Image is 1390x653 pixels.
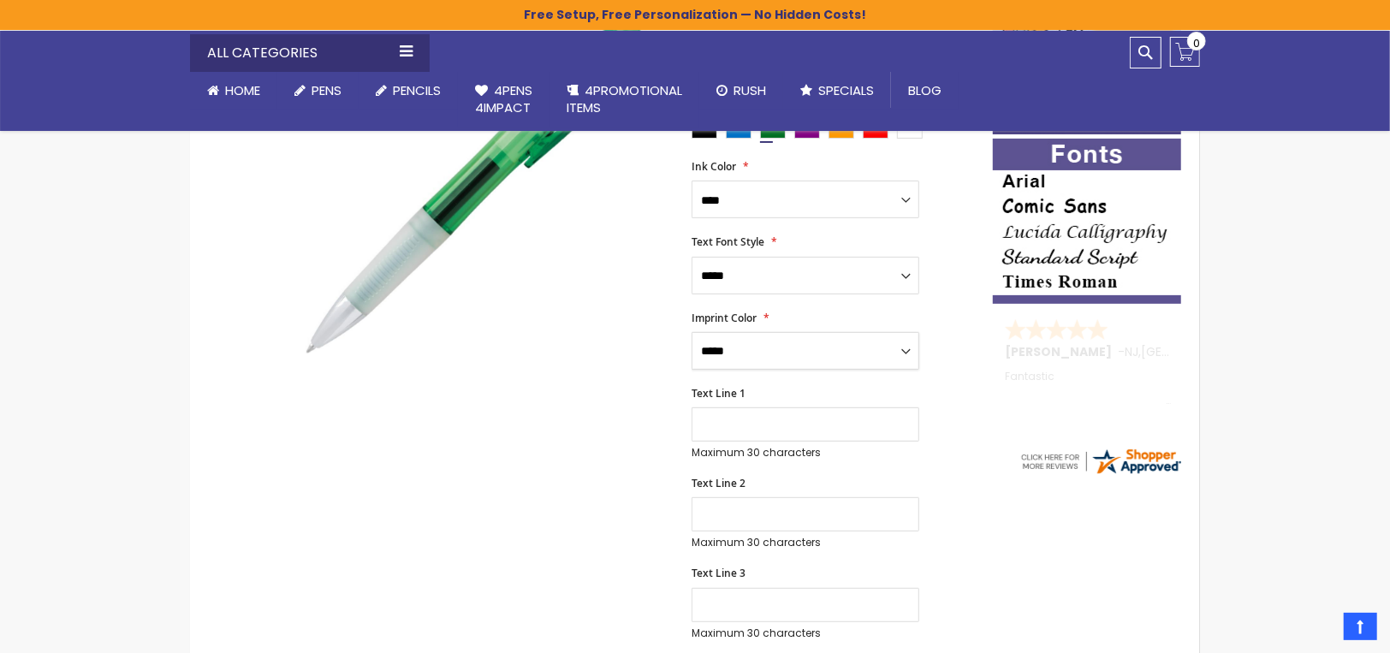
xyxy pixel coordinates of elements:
[692,476,745,490] span: Text Line 2
[692,159,736,174] span: Ink Color
[692,446,919,460] p: Maximum 30 characters
[993,139,1181,304] img: font-personalization-examples
[783,72,891,110] a: Specials
[1193,35,1200,51] span: 0
[475,81,532,116] span: 4Pens 4impact
[190,72,277,110] a: Home
[692,386,745,401] span: Text Line 1
[699,72,783,110] a: Rush
[908,81,942,99] span: Blog
[1019,446,1183,477] img: 4pens.com widget logo
[1141,343,1267,360] span: [GEOGRAPHIC_DATA]
[277,72,359,110] a: Pens
[567,81,682,116] span: 4PROMOTIONAL ITEMS
[458,72,549,128] a: 4Pens4impact
[818,81,874,99] span: Specials
[692,311,757,325] span: Imprint Color
[1170,37,1200,67] a: 0
[393,81,441,99] span: Pencils
[312,81,342,99] span: Pens
[692,626,919,640] p: Maximum 30 characters
[1249,607,1390,653] iframe: Google Customer Reviews
[549,72,699,128] a: 4PROMOTIONALITEMS
[1005,343,1118,360] span: [PERSON_NAME]
[734,81,766,99] span: Rush
[225,81,260,99] span: Home
[692,234,764,249] span: Text Font Style
[891,72,959,110] a: Blog
[692,536,919,549] p: Maximum 30 characters
[692,566,745,580] span: Text Line 3
[190,34,430,72] div: All Categories
[1005,371,1171,407] div: Fantastic
[1019,466,1183,480] a: 4pens.com certificate URL
[1125,343,1138,360] span: NJ
[1118,343,1267,360] span: - ,
[359,72,458,110] a: Pencils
